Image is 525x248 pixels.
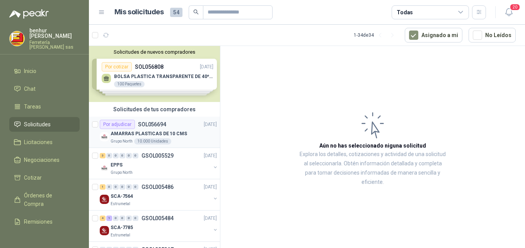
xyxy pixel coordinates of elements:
span: Cotizar [24,173,42,182]
p: SCA-7564 [111,193,133,200]
a: Chat [9,82,80,96]
div: 10.000 Unidades [134,138,171,144]
span: Chat [24,85,36,93]
a: Tareas [9,99,80,114]
img: Company Logo [100,132,109,141]
button: No Leídos [469,28,516,42]
div: 0 [133,216,138,221]
span: Solicitudes [24,120,51,129]
a: Licitaciones [9,135,80,149]
div: 0 [119,153,125,158]
p: SCA-7785 [111,224,133,231]
div: 0 [119,184,125,190]
div: 0 [106,153,112,158]
div: Solicitudes de tus compradores [89,102,220,117]
p: SOL056694 [138,122,166,127]
p: Estrumetal [111,201,130,207]
h3: Aún no has seleccionado niguna solicitud [319,141,426,150]
a: Solicitudes [9,117,80,132]
p: Grupo North [111,138,133,144]
img: Logo peakr [9,9,49,19]
div: 0 [113,184,119,190]
div: 0 [133,153,138,158]
a: Inicio [9,64,80,78]
p: benhur [PERSON_NAME] [29,28,80,39]
a: 3 0 0 0 0 0 GSOL005529[DATE] Company LogoEPPSGrupo North [100,151,218,176]
div: 3 [100,153,106,158]
div: 4 [100,216,106,221]
p: Grupo North [111,170,133,176]
div: 0 [113,216,119,221]
img: Company Logo [100,195,109,204]
div: 0 [119,216,125,221]
div: 0 [133,184,138,190]
span: Órdenes de Compra [24,191,72,208]
span: 20 [510,3,520,11]
a: Negociaciones [9,153,80,167]
p: Ferretería [PERSON_NAME] sas [29,40,80,49]
div: 0 [106,184,112,190]
div: 0 [126,153,132,158]
p: GSOL005486 [141,184,174,190]
span: Licitaciones [24,138,53,146]
span: Remisiones [24,217,53,226]
button: 20 [502,5,516,19]
p: [DATE] [204,121,217,128]
a: Órdenes de Compra [9,188,80,211]
img: Company Logo [100,163,109,173]
div: 0 [126,216,132,221]
img: Company Logo [100,226,109,235]
span: search [193,9,199,15]
div: 0 [113,153,119,158]
a: Cotizar [9,170,80,185]
p: GSOL005529 [141,153,174,158]
span: Negociaciones [24,156,60,164]
h1: Mis solicitudes [114,7,164,18]
p: [DATE] [204,215,217,222]
div: 0 [126,184,132,190]
p: EPPS [111,161,123,169]
a: Remisiones [9,214,80,229]
a: 4 1 0 0 0 0 GSOL005484[DATE] Company LogoSCA-7785Estrumetal [100,214,218,238]
div: 1 - 34 de 34 [354,29,399,41]
p: AMARRAS PLASTICAS DE 10 CMS [111,130,187,138]
a: 1 0 0 0 0 0 GSOL005486[DATE] Company LogoSCA-7564Estrumetal [100,182,218,207]
span: 54 [170,8,182,17]
p: GSOL005484 [141,216,174,221]
a: Por adjudicarSOL056694[DATE] Company LogoAMARRAS PLASTICAS DE 10 CMSGrupo North10.000 Unidades [89,117,220,148]
button: Asignado a mi [405,28,462,42]
div: Solicitudes de nuevos compradoresPor cotizarSOL056808[DATE] BOLSA PLASTICA TRANSPARENTE DE 40*60 ... [89,46,220,102]
span: Inicio [24,67,36,75]
span: Tareas [24,102,41,111]
div: Por adjudicar [100,120,135,129]
img: Company Logo [10,31,24,46]
button: Solicitudes de nuevos compradores [92,49,217,55]
p: [DATE] [204,183,217,191]
div: 1 [100,184,106,190]
p: Estrumetal [111,232,130,238]
div: 1 [106,216,112,221]
div: Todas [397,8,413,17]
p: Explora los detalles, cotizaciones y actividad de una solicitud al seleccionarla. Obtén informaci... [298,150,448,187]
p: [DATE] [204,152,217,160]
